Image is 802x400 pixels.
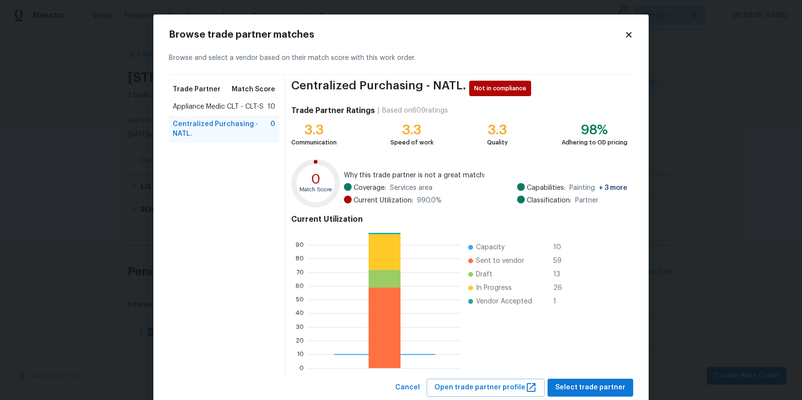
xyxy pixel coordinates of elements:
[299,365,304,371] text: 0
[232,85,275,94] span: Match Score
[296,297,304,302] text: 50
[291,138,337,147] div: Communication
[487,138,508,147] div: Quality
[569,183,627,193] span: Painting
[296,242,304,248] text: 90
[553,270,569,279] span: 13
[354,196,413,205] span: Current Utilization:
[599,185,627,191] span: + 3 more
[296,283,304,289] text: 60
[553,243,569,252] span: 10
[291,81,466,96] span: Centralized Purchasing - NATL.
[476,297,532,306] span: Vendor Accepted
[311,172,321,186] text: 0
[553,297,569,306] span: 1
[296,311,304,316] text: 40
[562,138,627,147] div: Adhering to OD pricing
[527,183,565,193] span: Capabilities:
[562,125,627,135] div: 98%
[299,187,332,192] text: Match Score
[297,351,304,357] text: 10
[555,382,625,394] span: Select trade partner
[354,183,386,193] span: Coverage:
[173,102,264,112] span: Appliance Medic CLT - CLT-S
[291,106,375,115] h4: Trade Partner Ratings
[270,119,275,139] span: 0
[487,125,508,135] div: 3.3
[417,196,442,205] span: 990.0 %
[173,119,270,139] span: Centralized Purchasing - NATL.
[553,283,569,293] span: 26
[291,125,337,135] div: 3.3
[476,243,505,252] span: Capacity
[169,30,624,40] h2: Browse trade partner matches
[427,379,545,397] button: Open trade partner profile
[548,379,633,397] button: Select trade partner
[375,106,382,115] div: |
[390,183,432,193] span: Services area
[476,270,492,279] span: Draft
[390,125,433,135] div: 3.3
[296,338,304,343] text: 20
[434,382,537,394] span: Open trade partner profile
[297,270,304,275] text: 70
[527,196,571,205] span: Classification:
[474,84,530,93] span: Not in compliance
[476,283,512,293] span: In Progress
[173,85,221,94] span: Trade Partner
[291,214,627,224] h4: Current Utilization
[391,379,424,397] button: Cancel
[575,196,598,205] span: Partner
[382,106,448,115] div: Based on 609 ratings
[395,382,420,394] span: Cancel
[296,324,304,330] text: 30
[169,42,633,75] div: Browse and select a vendor based on their match score with this work order.
[553,256,569,266] span: 59
[344,171,627,180] span: Why this trade partner is not a great match:
[476,256,524,266] span: Sent to vendor
[267,102,275,112] span: 10
[390,138,433,147] div: Speed of work
[296,256,304,261] text: 80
